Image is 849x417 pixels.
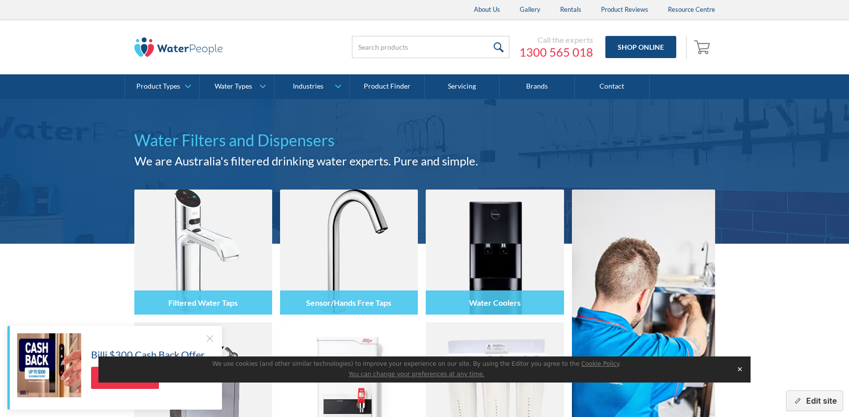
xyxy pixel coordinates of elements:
div: Industries [293,82,323,91]
a: 1300 565 018 [519,45,593,60]
span: We use cookies (and other similar technologies) to improve your experience on our site. By using ... [213,360,621,367]
button: Close [733,362,747,377]
img: Water Coolers [426,190,564,315]
a: Servicing [425,74,500,99]
h4: Sensor/Hands Free Taps [306,298,391,307]
div: Call the experts [519,35,593,45]
img: shopping cart [694,39,713,55]
a: Water Types [200,74,274,99]
img: Sensor/Hands Free Taps [280,190,418,315]
a: Cookie Policy [581,360,619,367]
h5: Billi $300 Cash Back Offer [91,347,205,362]
img: Filtered Water Taps [134,190,272,315]
a: View Range [91,367,159,389]
h4: Filtered Water Taps [168,298,238,307]
button: You can change your preferences at any time. [348,371,484,379]
button: Edit site [786,390,843,411]
img: Billi $300 Cash Back Offer [17,333,81,397]
div: Product Types [136,82,180,91]
a: Brands [500,74,574,99]
a: Shop Online [605,36,676,58]
div: Water Types [215,82,252,91]
iframe: podium webchat widget bubble [751,368,849,417]
img: The Water People [134,37,223,57]
input: Search products [352,36,509,58]
h4: Water Coolers [469,298,521,307]
a: Contact [575,74,650,99]
a: Product Finder [350,74,425,99]
iframe: podium webchat widget prompt [682,274,849,380]
a: Industries [275,74,349,99]
a: Product Types [125,74,199,99]
a: Open empty cart [692,35,715,59]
